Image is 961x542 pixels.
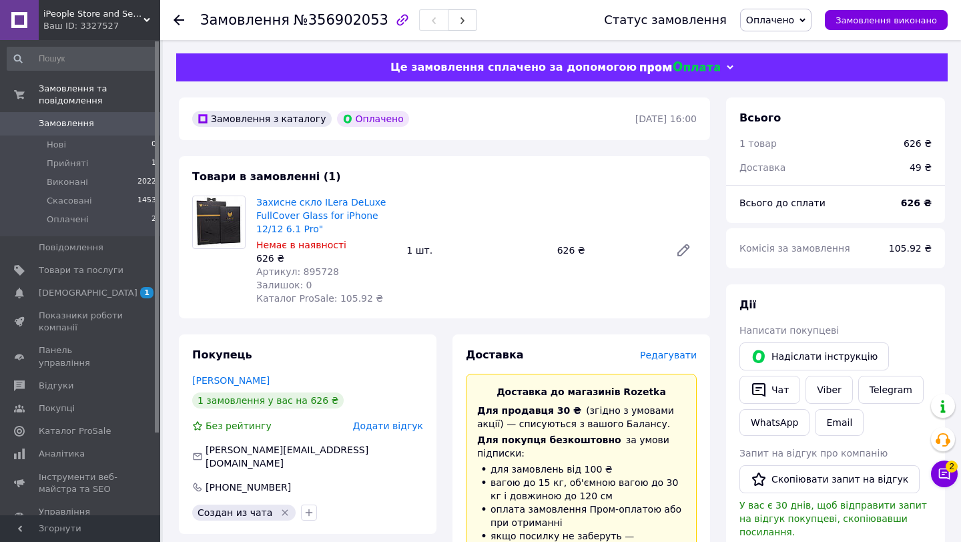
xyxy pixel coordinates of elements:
[39,402,75,415] span: Покупці
[192,375,270,386] a: [PERSON_NAME]
[902,153,940,182] div: 49 ₴
[47,139,66,151] span: Нові
[739,198,826,208] span: Всього до сплати
[47,195,92,207] span: Скасовані
[39,344,123,368] span: Панель управління
[192,170,341,183] span: Товари в замовленні (1)
[806,376,852,404] a: Viber
[337,111,409,127] div: Оплачено
[739,376,800,404] button: Чат
[477,503,685,529] li: оплата замовлення Пром-оплатою або при отриманні
[739,298,756,311] span: Дії
[256,293,383,304] span: Каталог ProSale: 105.92 ₴
[280,507,290,518] svg: Видалити мітку
[746,15,794,25] span: Оплачено
[39,425,111,437] span: Каталог ProSale
[739,409,810,436] a: WhatsApp
[137,195,156,207] span: 1453
[390,61,637,73] span: Це замовлення сплачено за допомогою
[256,266,339,277] span: Артикул: 895728
[47,176,88,188] span: Виконані
[604,13,727,27] div: Статус замовлення
[39,448,85,460] span: Аналітика
[39,471,123,495] span: Інструменти веб-майстра та SEO
[206,421,272,431] span: Без рейтингу
[739,342,889,370] button: Надіслати інструкцію
[174,13,184,27] div: Повернутися назад
[497,386,666,397] span: Доставка до магазинів Rozetka
[477,405,581,416] span: Для продавця 30 ₴
[43,20,160,32] div: Ваш ID: 3327527
[39,264,123,276] span: Товари та послуги
[196,196,242,248] img: Захисне скло ILera DeLuxe FullCover Glass for iPhone 12/12 6.1 Pro"
[192,111,332,127] div: Замовлення з каталогу
[39,310,123,334] span: Показники роботи компанії
[39,117,94,129] span: Замовлення
[256,240,346,250] span: Немає в наявності
[889,243,932,254] span: 105.92 ₴
[192,348,252,361] span: Покупець
[204,481,292,494] div: [PHONE_NUMBER]
[192,392,344,409] div: 1 замовлення у вас на 626 ₴
[47,158,88,170] span: Прийняті
[151,139,156,151] span: 0
[466,348,524,361] span: Доставка
[151,214,156,226] span: 2
[43,8,143,20] span: iPeople Store and Service
[477,404,685,431] div: (згідно з умовами акції) — списуються з вашого Балансу.
[39,380,73,392] span: Відгуки
[477,435,621,445] span: Для покупця безкоштовно
[198,507,272,518] span: Создан из чата
[39,242,103,254] span: Повідомлення
[39,83,160,107] span: Замовлення та повідомлення
[858,376,924,404] a: Telegram
[7,47,157,71] input: Пошук
[739,465,920,493] button: Скопіювати запит на відгук
[739,243,850,254] span: Комісія за замовлення
[256,197,386,234] a: Захисне скло ILera DeLuxe FullCover Glass for iPhone 12/12 6.1 Pro"
[137,176,156,188] span: 2022
[739,138,777,149] span: 1 товар
[739,325,839,336] span: Написати покупцеві
[256,280,312,290] span: Залишок: 0
[294,12,388,28] span: №356902053
[140,287,153,298] span: 1
[635,113,697,124] time: [DATE] 16:00
[206,445,368,469] span: [PERSON_NAME][EMAIL_ADDRESS][DOMAIN_NAME]
[739,111,781,124] span: Всього
[640,350,697,360] span: Редагувати
[39,287,137,299] span: [DEMOGRAPHIC_DATA]
[39,506,123,530] span: Управління сайтом
[353,421,423,431] span: Додати відгук
[477,433,685,460] div: за умови підписки:
[836,15,937,25] span: Замовлення виконано
[670,237,697,264] a: Редагувати
[904,137,932,150] div: 626 ₴
[477,476,685,503] li: вагою до 15 кг, об'ємною вагою до 30 кг і довжиною до 120 см
[200,12,290,28] span: Замовлення
[739,162,785,173] span: Доставка
[825,10,948,30] button: Замовлення виконано
[151,158,156,170] span: 1
[739,448,888,459] span: Запит на відгук про компанію
[640,61,720,74] img: evopay logo
[256,252,396,265] div: 626 ₴
[552,241,665,260] div: 626 ₴
[946,458,958,470] span: 2
[401,241,551,260] div: 1 шт.
[47,214,89,226] span: Оплачені
[477,463,685,476] li: для замовлень від 100 ₴
[739,500,927,537] span: У вас є 30 днів, щоб відправити запит на відгук покупцеві, скопіювавши посилання.
[815,409,864,436] button: Email
[931,461,958,487] button: Чат з покупцем2
[901,198,932,208] b: 626 ₴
